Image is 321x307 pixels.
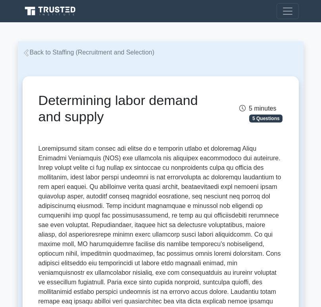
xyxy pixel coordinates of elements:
button: Toggle navigation [277,3,299,19]
h1: Determining labor demand and supply [38,92,198,125]
span: 5 Questions [249,115,283,122]
span: 5 minutes [239,105,276,112]
a: Back to Staffing (Recruitment and Selection) [23,49,155,56]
